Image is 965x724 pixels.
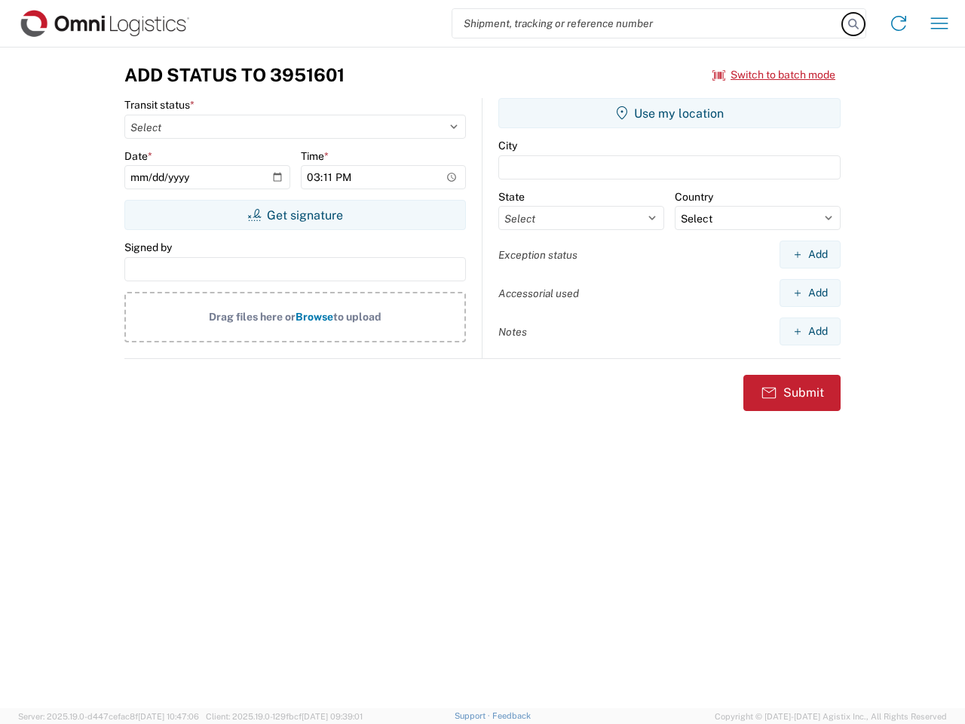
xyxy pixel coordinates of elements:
[492,711,531,720] a: Feedback
[498,139,517,152] label: City
[780,279,841,307] button: Add
[455,711,492,720] a: Support
[333,311,381,323] span: to upload
[301,149,329,163] label: Time
[206,712,363,721] span: Client: 2025.19.0-129fbcf
[124,149,152,163] label: Date
[780,241,841,268] button: Add
[780,318,841,345] button: Add
[452,9,843,38] input: Shipment, tracking or reference number
[498,98,841,128] button: Use my location
[124,241,172,254] label: Signed by
[124,200,466,230] button: Get signature
[498,190,525,204] label: State
[498,248,577,262] label: Exception status
[498,325,527,339] label: Notes
[209,311,296,323] span: Drag files here or
[124,98,195,112] label: Transit status
[743,375,841,411] button: Submit
[715,710,947,723] span: Copyright © [DATE]-[DATE] Agistix Inc., All Rights Reserved
[296,311,333,323] span: Browse
[712,63,835,87] button: Switch to batch mode
[138,712,199,721] span: [DATE] 10:47:06
[18,712,199,721] span: Server: 2025.19.0-d447cefac8f
[124,64,345,86] h3: Add Status to 3951601
[675,190,713,204] label: Country
[302,712,363,721] span: [DATE] 09:39:01
[498,287,579,300] label: Accessorial used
